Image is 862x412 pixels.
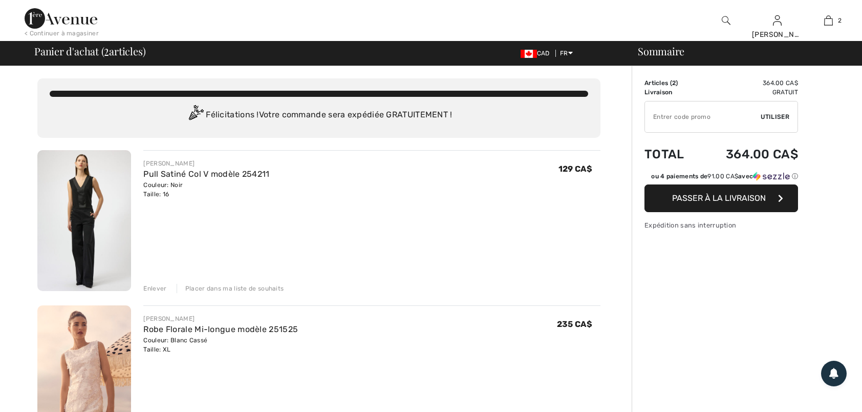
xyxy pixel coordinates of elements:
span: 129 CA$ [558,164,592,174]
td: Gratuit [699,88,798,97]
img: Canadian Dollar [521,50,537,58]
span: 235 CA$ [557,319,592,329]
img: Mes infos [773,14,782,27]
a: Robe Florale Mi-longue modèle 251525 [143,324,298,334]
div: [PERSON_NAME] [752,29,802,40]
input: Code promo [645,101,761,132]
span: 2 [104,44,109,57]
img: 1ère Avenue [25,8,97,29]
img: Congratulation2.svg [185,105,206,126]
div: ou 4 paiements de91.00 CA$avecSezzle Cliquez pour en savoir plus sur Sezzle [644,172,798,184]
td: 364.00 CA$ [699,78,798,88]
div: [PERSON_NAME] [143,314,298,323]
div: Couleur: Blanc Cassé Taille: XL [143,336,298,354]
span: Panier d'achat ( articles) [34,46,145,56]
div: ou 4 paiements de avec [651,172,798,181]
a: 2 [803,14,853,27]
img: Sezzle [753,172,790,181]
span: 2 [838,16,842,25]
td: 364.00 CA$ [699,137,798,172]
span: CAD [521,50,554,57]
button: Passer à la livraison [644,184,798,212]
img: Mon panier [824,14,833,27]
td: Total [644,137,699,172]
div: [PERSON_NAME] [143,159,269,168]
div: < Continuer à magasiner [25,29,99,38]
div: Sommaire [626,46,856,56]
a: Pull Satiné Col V modèle 254211 [143,169,269,179]
img: Pull Satiné Col V modèle 254211 [37,150,131,291]
td: Livraison [644,88,699,97]
span: FR [560,50,573,57]
div: Enlever [143,284,166,293]
div: Couleur: Noir Taille: 16 [143,180,269,199]
div: Félicitations ! Votre commande sera expédiée GRATUITEMENT ! [50,105,588,126]
span: Utiliser [761,112,789,121]
img: recherche [722,14,730,27]
div: Placer dans ma liste de souhaits [177,284,284,293]
a: Se connecter [773,15,782,25]
span: 91.00 CA$ [707,173,738,180]
div: Expédition sans interruption [644,220,798,230]
td: Articles ( ) [644,78,699,88]
span: 2 [672,79,676,87]
span: Passer à la livraison [672,193,766,203]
